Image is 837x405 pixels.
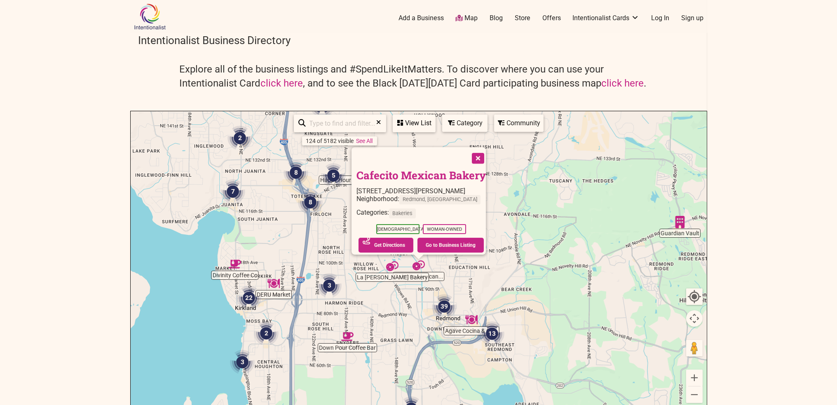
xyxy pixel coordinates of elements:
[686,288,703,305] button: Your Location
[681,14,703,23] a: Sign up
[399,195,481,204] span: Redmond, [GEOGRAPHIC_DATA]
[602,77,644,89] a: click here
[389,209,416,218] span: Bakeries
[383,257,402,276] div: La Chérie Bakery
[356,187,486,195] div: [STREET_ADDRESS][PERSON_NAME]
[356,138,373,144] a: See All
[476,318,508,349] div: 13
[261,77,303,89] a: click here
[686,386,703,403] button: Zoom out
[443,115,487,131] div: Category
[338,327,357,346] div: Down Pour Coffee Bar
[409,256,428,275] div: Cafecito Mexican Bakery
[306,138,354,144] div: 124 of 5182 visible
[671,213,689,232] div: Guardian Vault
[423,224,466,234] span: Woman-Owned
[429,291,460,322] div: 39
[651,14,669,23] a: Log In
[251,318,282,349] div: 2
[573,14,640,23] a: Intentionalist Cards
[494,115,544,132] div: Filter by Community
[686,340,703,356] button: Drag Pegman onto the map to open Street View
[686,310,703,327] button: Map camera controls
[138,33,699,48] h3: Intentionalist Business Directory
[359,238,413,253] a: Get Directions
[356,195,486,208] div: Neighborhood:
[442,115,488,132] div: Filter by category
[490,14,503,23] a: Blog
[294,115,386,132] div: Type to search and filter
[399,14,444,23] a: Add a Business
[455,14,478,23] a: Map
[280,157,312,188] div: 8
[686,370,703,386] button: Zoom in
[356,209,486,222] div: Categories:
[180,63,658,90] h4: Explore all of the business listings and #SpendLikeItMatters. To discover where you can use your ...
[376,224,420,234] span: [DEMOGRAPHIC_DATA]-Owned
[394,115,435,131] div: View List
[224,122,256,154] div: 2
[227,346,258,378] div: 3
[295,187,326,218] div: 8
[462,310,481,329] div: Agave Cocina & Cantina
[515,14,530,23] a: Store
[264,274,283,293] div: DERU Market
[314,270,345,301] div: 3
[467,147,488,168] button: Close
[217,176,249,207] div: 7
[495,115,543,131] div: Community
[233,282,265,314] div: 22
[130,3,169,30] img: Intentionalist
[225,255,244,274] div: Divinity Coffee Co
[393,115,436,132] div: See a list of the visible businesses
[318,160,349,191] div: 5
[542,14,561,23] a: Offers
[306,115,381,131] input: Type to find and filter...
[356,168,486,182] a: Cafecito Mexican Bakery
[417,238,484,253] a: Go to Business Listing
